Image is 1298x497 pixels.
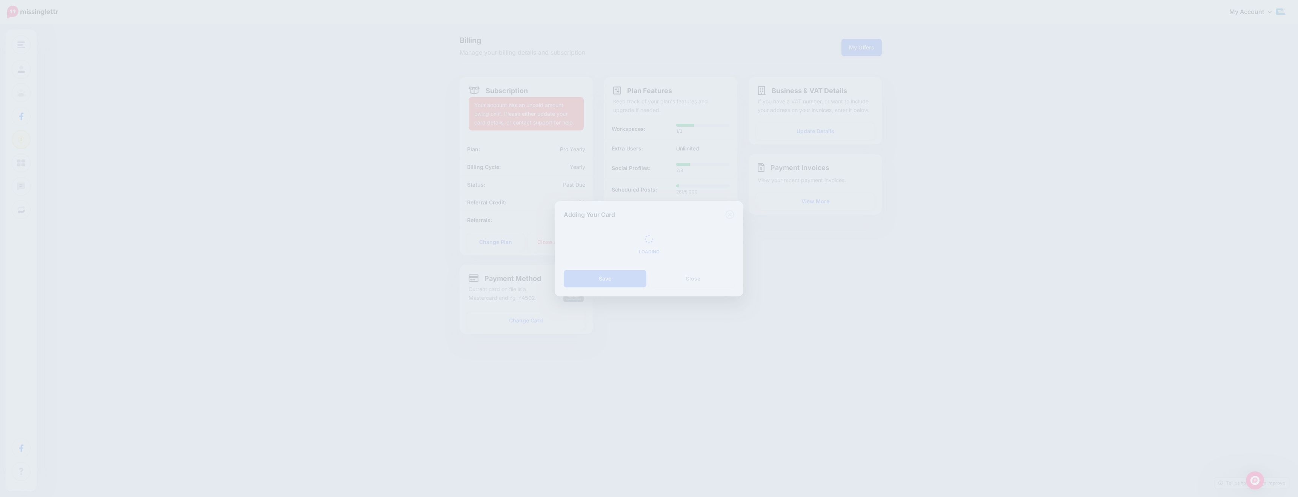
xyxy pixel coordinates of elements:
[639,235,660,254] div: Loading
[725,210,734,219] button: Close
[1246,471,1264,489] div: Open Intercom Messenger
[652,270,734,287] button: Close
[564,210,615,219] h5: Adding Your Card
[564,270,646,287] button: Save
